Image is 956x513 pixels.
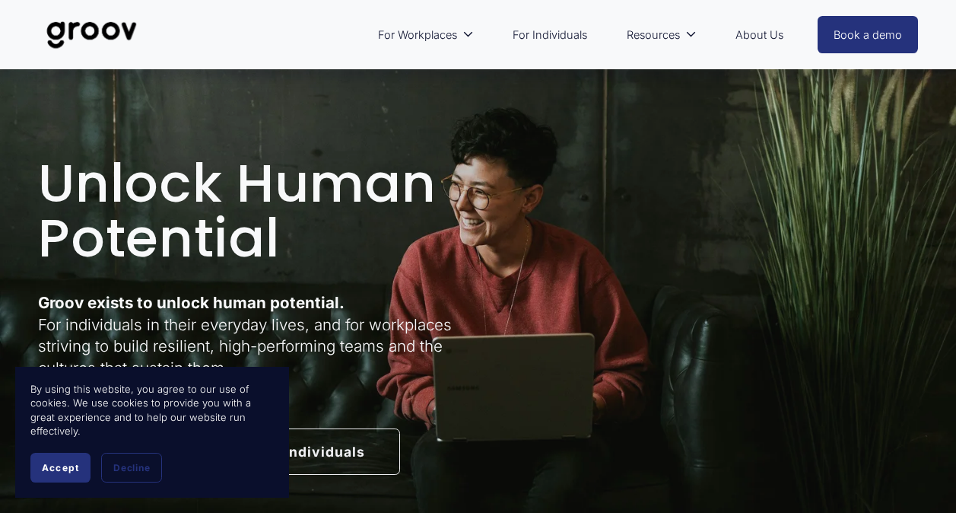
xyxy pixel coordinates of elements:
a: folder dropdown [619,18,704,53]
strong: Groov exists to unlock human potential. [38,293,345,312]
p: For individuals in their everyday lives, and for workplaces striving to build resilient, high-per... [38,292,474,380]
button: Accept [30,453,91,483]
section: Cookie banner [15,367,289,498]
a: folder dropdown [370,18,481,53]
img: Groov | Unlock Human Potential at Work and in Life [38,10,145,60]
p: By using this website, you agree to our use of cookies. We use cookies to provide you with a grea... [30,382,274,438]
button: Decline [101,453,162,483]
a: Book a demo [818,16,918,53]
span: Accept [42,462,79,473]
span: Resources [627,25,680,45]
a: For Individuals [505,18,595,53]
span: Decline [113,462,150,473]
a: About Us [728,18,791,53]
h1: Unlock Human Potential [38,156,474,266]
a: For Individuals [223,429,399,475]
span: For Workplaces [378,25,457,45]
